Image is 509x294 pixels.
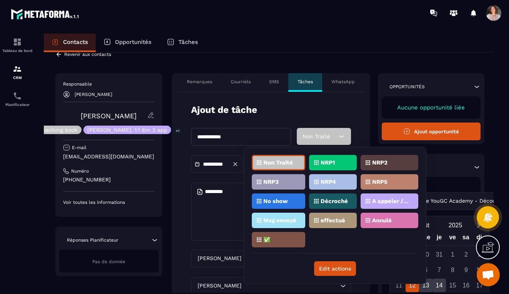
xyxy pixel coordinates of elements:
[75,92,112,97] p: [PERSON_NAME]
[63,153,155,160] p: [EMAIL_ADDRESS][DOMAIN_NAME]
[459,248,473,261] div: 2
[191,250,351,267] div: Search for option
[196,254,243,263] span: [PERSON_NAME]
[473,248,486,261] div: 3
[472,220,486,230] button: Next month
[13,64,22,74] img: formation
[372,218,392,223] p: Annulé
[13,37,22,47] img: formation
[81,112,136,120] a: [PERSON_NAME]
[115,39,151,45] p: Opportunités
[321,179,336,185] p: NRP4
[406,279,419,292] div: 12
[389,84,425,90] p: Opportunités
[372,160,388,165] p: NRP2
[243,254,331,263] input: Search for option
[372,198,409,204] p: A appeler / A rappeler
[432,248,446,261] div: 31
[432,263,446,277] div: 7
[243,282,338,290] input: Search for option
[372,179,388,185] p: NRP5
[71,168,89,174] p: Numéro
[63,199,155,205] p: Voir toutes les informations
[44,34,96,52] a: Contacts
[63,176,155,183] p: [PHONE_NUMBER]
[11,7,80,21] img: logo
[446,232,459,245] div: ve
[473,263,486,277] div: 10
[419,279,432,292] div: 13
[263,218,296,223] p: Msg envoyé
[39,127,78,133] p: Coaching book
[446,279,459,292] div: 15
[472,232,486,245] div: di
[2,102,33,107] p: Planificateur
[263,198,288,204] p: No show
[178,39,198,45] p: Tâches
[196,282,243,290] span: [PERSON_NAME]
[303,133,330,139] span: Non Traité
[2,76,33,80] p: CRM
[432,279,446,292] div: 14
[263,160,293,165] p: Non Traité
[72,144,86,151] p: E-mail
[382,123,481,140] button: Ajout opportunité
[298,79,313,85] p: Tâches
[191,104,257,116] p: Ajout de tâche
[446,248,459,261] div: 1
[63,39,88,45] p: Contacts
[473,279,486,292] div: 17
[459,263,473,277] div: 9
[392,279,406,292] div: 11
[159,34,206,52] a: Tâches
[263,179,279,185] p: NRP3
[2,59,33,86] a: formationformationCRM
[321,198,348,204] p: Décroché
[331,79,355,85] p: WhatsApp
[477,263,500,286] a: Ouvrir le chat
[63,81,155,87] p: Responsable
[96,34,159,52] a: Opportunités
[459,232,472,245] div: sa
[446,263,459,277] div: 8
[269,79,279,85] p: SMS
[314,261,356,276] button: Edit actions
[459,279,473,292] div: 16
[87,127,167,133] p: [PERSON_NAME]. 1:1 6m 3 app
[2,49,33,53] p: Tableau de bord
[187,79,212,85] p: Remarques
[321,218,345,223] p: effectué
[92,259,125,264] span: Pas de donnée
[2,86,33,113] a: schedulerschedulerPlanificateur
[231,79,251,85] p: Courriels
[2,32,33,59] a: formationformationTableau de bord
[13,91,22,101] img: scheduler
[173,127,182,135] p: +1
[439,218,472,232] button: Open years overlay
[64,52,111,57] p: Revenir aux contacts
[321,160,335,165] p: NRP1
[389,104,473,111] p: Aucune opportunité liée
[263,237,271,242] p: ✅
[432,232,446,245] div: je
[67,237,118,243] p: Réponses Planificateur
